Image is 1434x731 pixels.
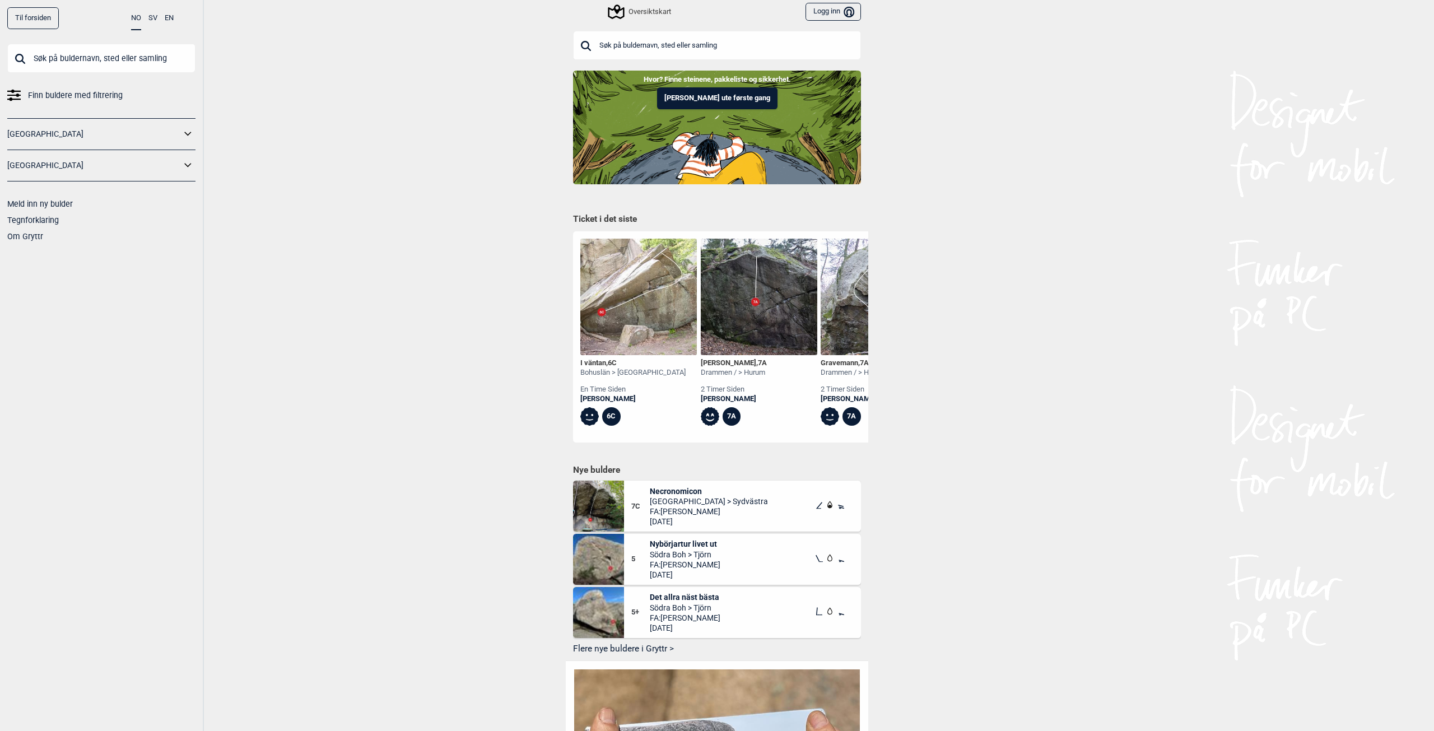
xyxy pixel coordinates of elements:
span: [GEOGRAPHIC_DATA] > Sydvästra [650,496,768,506]
a: Tegnforklaring [7,216,59,225]
img: Det allra nast basta [573,587,624,638]
span: [DATE] [650,516,768,527]
div: [PERSON_NAME] , [701,358,767,368]
span: 5+ [631,608,650,617]
button: Logg inn [806,3,861,21]
div: Necronomicon7CNecronomicon[GEOGRAPHIC_DATA] > SydvästraFA:[PERSON_NAME][DATE] [573,481,861,532]
span: Det allra näst bästa [650,592,720,602]
span: Södra Boh > Tjörn [650,603,720,613]
button: [PERSON_NAME] ute første gang [657,87,777,109]
div: en time siden [580,385,686,394]
img: Gravemann 240306 [821,239,937,355]
p: Hvor? Finne steinene, pakkeliste og sikkerhet. [8,74,1426,85]
span: 6C [608,358,617,367]
div: 2 timer siden [821,385,885,394]
div: 2 timer siden [701,385,767,394]
span: 7C [631,502,650,511]
a: Til forsiden [7,7,59,29]
button: NO [131,7,141,30]
div: Bohuslän > [GEOGRAPHIC_DATA] [580,368,686,378]
a: Om Gryttr [7,232,43,241]
div: Oversiktskart [609,5,671,18]
img: Necronomicon [573,481,624,532]
div: Drammen / > Hurum [821,368,885,378]
span: Necronomicon [650,486,768,496]
button: Flere nye buldere i Gryttr > [573,640,861,658]
span: Nybörjartur livet ut [650,539,720,549]
button: EN [165,7,174,29]
span: 7A [758,358,767,367]
div: 7A [723,407,741,426]
span: Finn buldere med filtrering [28,87,123,104]
div: I väntan , [580,358,686,368]
div: Gravemann , [821,358,885,368]
span: FA: [PERSON_NAME] [650,506,768,516]
div: Nyborjartur livet ut5Nybörjartur livet utSödra Boh > TjörnFA:[PERSON_NAME][DATE] [573,534,861,585]
div: 6C [602,407,621,426]
span: [DATE] [650,623,720,633]
a: [GEOGRAPHIC_DATA] [7,157,181,174]
img: Indoor to outdoor [573,71,861,184]
img: Nyborjartur livet ut [573,534,624,585]
span: [DATE] [650,570,720,580]
a: [GEOGRAPHIC_DATA] [7,126,181,142]
span: 5 [631,555,650,564]
div: Det allra nast basta5+Det allra näst bästaSödra Boh > TjörnFA:[PERSON_NAME][DATE] [573,587,861,638]
a: [PERSON_NAME] [701,394,767,404]
a: [PERSON_NAME] [821,394,885,404]
input: Søk på buldernavn, sted eller samling [573,31,861,60]
img: Fenrik Hoie 211123 [701,239,817,355]
a: Finn buldere med filtrering [7,87,195,104]
input: Søk på buldernavn, sted eller samling [7,44,195,73]
a: Meld inn ny bulder [7,199,73,208]
a: [PERSON_NAME] [580,394,686,404]
span: 7A [860,358,869,367]
span: FA: [PERSON_NAME] [650,560,720,570]
img: I vantan [580,239,697,355]
span: Södra Boh > Tjörn [650,550,720,560]
h1: Ticket i det siste [573,213,861,226]
div: Drammen / > Hurum [701,368,767,378]
span: FA: [PERSON_NAME] [650,613,720,623]
button: SV [148,7,157,29]
h1: Nye buldere [573,464,861,476]
div: 7A [842,407,861,426]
